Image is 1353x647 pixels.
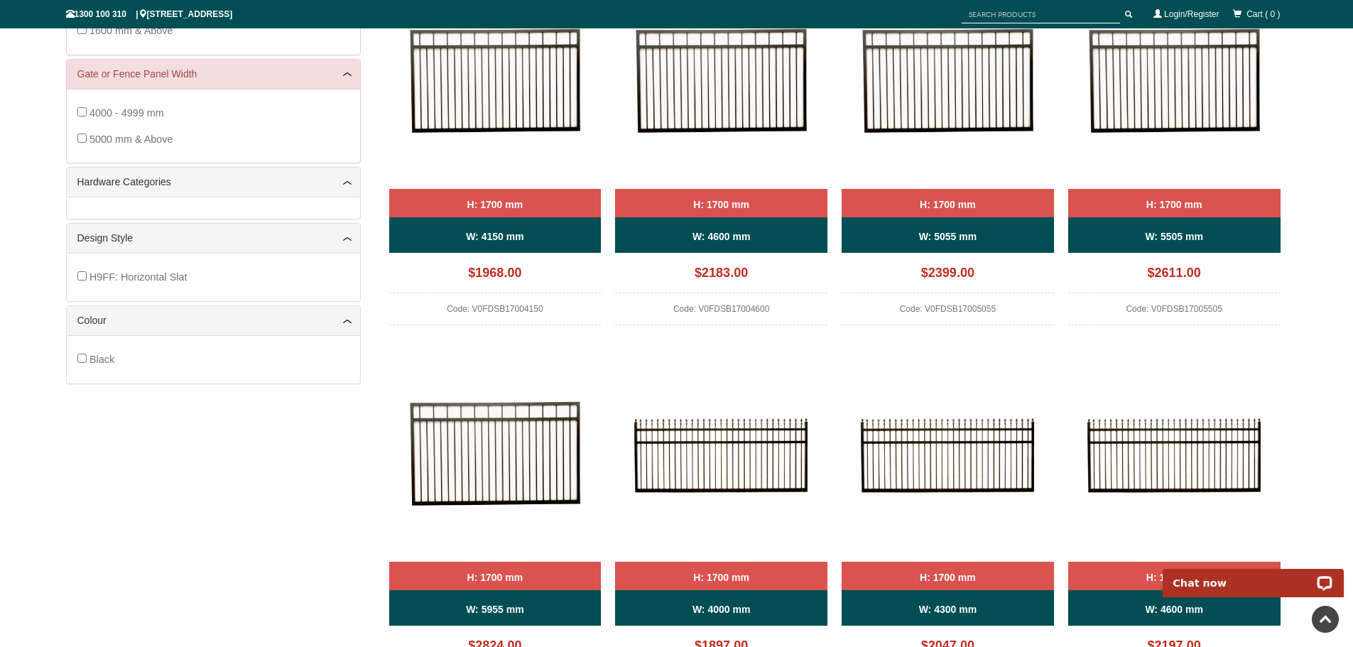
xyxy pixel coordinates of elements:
input: SEARCH PRODUCTS [962,6,1120,23]
img: V0FSSB - Spear Top (Fleur-de-lis) - Single Aluminium Driveway Gate - Single Sliding Gate - Matte ... [842,349,1054,562]
b: W: 5955 mm [466,604,523,615]
a: Gate or Fence Panel Width [77,67,349,82]
div: Code: V0FDSB17005055 [842,300,1054,325]
a: Design Style [77,231,349,246]
b: W: 4600 mm [692,231,750,242]
span: 4000 - 4999 mm [89,107,164,119]
b: H: 1700 mm [1146,199,1202,210]
span: 5000 mm & Above [89,134,173,145]
b: H: 1700 mm [693,199,749,210]
div: $1968.00 [389,260,602,293]
b: W: 5505 mm [1145,231,1202,242]
div: $2399.00 [842,260,1054,293]
b: H: 1700 mm [920,572,976,583]
div: Code: V0FDSB17004150 [389,300,602,325]
b: W: 4150 mm [466,231,523,242]
img: V0FSSB - Spear Top (Fleur-de-lis) - Single Aluminium Driveway Gate - Single Sliding Gate - Matte ... [615,349,827,562]
img: V0FSSB - Spear Top (Fleur-de-lis) - Single Aluminium Driveway Gate - Single Sliding Gate - Matte ... [1068,349,1281,562]
span: 1300 100 310 | [STREET_ADDRESS] [66,9,233,19]
a: Login/Register [1164,9,1219,19]
span: Black [89,354,114,365]
a: Hardware Categories [77,175,349,190]
img: V0FDSB - Flat Top (Double Top Rail) - Single Aluminium Driveway Gate - Single Sliding Gate - Matt... [389,349,602,562]
div: $2611.00 [1068,260,1281,293]
b: W: 4600 mm [1145,604,1202,615]
iframe: LiveChat chat widget [1153,553,1353,597]
b: H: 1700 mm [1146,572,1202,583]
b: H: 1700 mm [467,572,523,583]
b: H: 1700 mm [920,199,976,210]
b: W: 4000 mm [692,604,750,615]
div: Code: V0FDSB17004600 [615,300,827,325]
span: H9FF: Horizontal Slat [89,271,188,283]
span: Cart ( 0 ) [1246,9,1280,19]
b: W: 4300 mm [919,604,977,615]
a: Colour [77,313,349,328]
div: Code: V0FDSB17005505 [1068,300,1281,325]
b: W: 5055 mm [919,231,977,242]
b: H: 1700 mm [467,199,523,210]
span: 1600 mm & Above [89,25,173,36]
div: $2183.00 [615,260,827,293]
b: H: 1700 mm [693,572,749,583]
